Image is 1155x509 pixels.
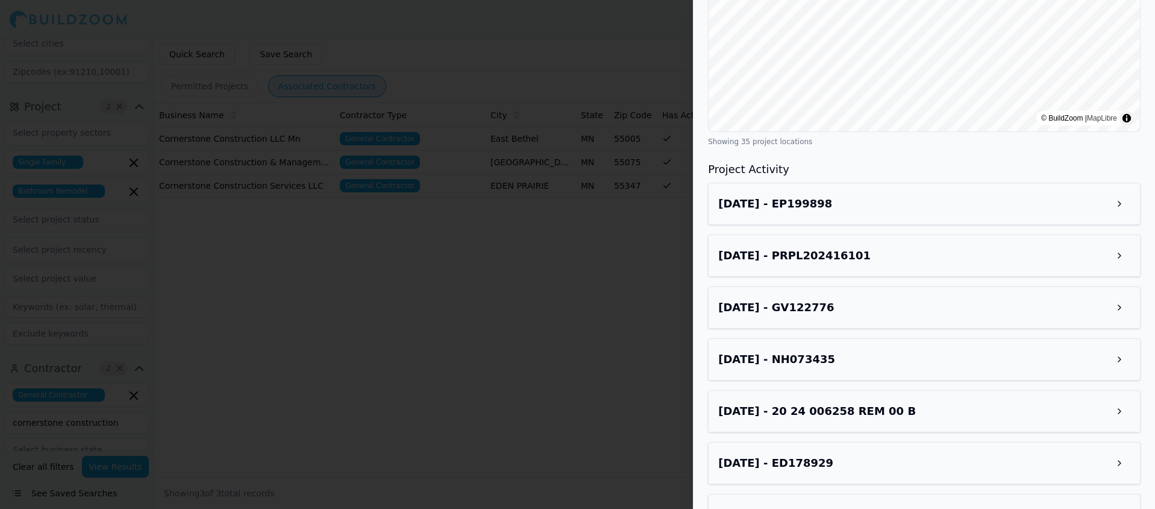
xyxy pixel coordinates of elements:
[718,351,835,368] h3: [DATE] - NH073435
[718,247,871,264] h3: [DATE] - PRPL202416101
[718,299,834,316] h3: [DATE] - GV122776
[1041,112,1117,124] div: © BuildZoom |
[1087,114,1117,122] a: MapLibre
[718,195,832,212] h3: [DATE] - EP199898
[718,403,916,420] h3: [DATE] - 20 24 006258 REM 00 B
[1119,111,1134,125] summary: Toggle attribution
[708,161,1141,178] h3: Project Activity
[708,137,1141,147] div: Showing 35 project locations
[718,455,833,472] h3: [DATE] - ED178929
